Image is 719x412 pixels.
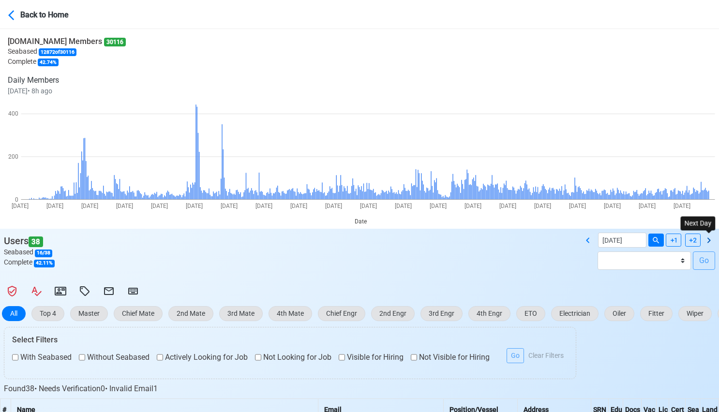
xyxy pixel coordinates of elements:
[290,203,307,209] text: [DATE]
[516,306,545,321] button: ETO
[8,153,18,160] text: 200
[551,306,599,321] button: Electrician
[20,7,93,21] div: Back to Home
[693,251,715,270] button: Go
[640,306,673,321] button: Fitter
[325,203,342,209] text: [DATE]
[269,306,312,321] button: 4th Mate
[79,352,85,363] input: Without Seabased
[678,306,712,321] button: Wiper
[468,306,510,321] button: 4th Engr
[499,203,516,209] text: [DATE]
[371,306,415,321] button: 2nd Engr
[411,352,490,363] label: Not Visible for Hiring
[674,203,690,209] text: [DATE]
[604,306,634,321] button: Oiler
[15,196,18,203] text: 0
[8,74,126,86] p: Daily Members
[430,203,447,209] text: [DATE]
[8,37,126,46] h6: [DOMAIN_NAME] Members
[116,203,133,209] text: [DATE]
[46,203,63,209] text: [DATE]
[681,216,716,230] div: Next Day
[420,306,463,321] button: 3rd Engr
[411,352,417,363] input: Not Visible for Hiring
[395,203,412,209] text: [DATE]
[34,260,55,267] span: 42.11 %
[38,59,59,66] span: 42.74 %
[534,203,551,209] text: [DATE]
[157,352,248,363] label: Actively Looking for Job
[186,203,203,209] text: [DATE]
[12,352,72,363] label: With Seabased
[39,48,76,56] span: 12872 of 30116
[12,335,568,344] h6: Select Filters
[360,203,377,209] text: [DATE]
[339,352,404,363] label: Visible for Hiring
[639,203,656,209] text: [DATE]
[114,306,163,321] button: Chief Mate
[168,306,213,321] button: 2nd Mate
[8,86,126,96] p: [DATE] • 8h ago
[81,203,98,209] text: [DATE]
[355,218,367,225] text: Date
[219,306,263,321] button: 3rd Mate
[79,352,150,363] label: Without Seabased
[157,352,163,363] input: Actively Looking for Job
[35,250,52,257] span: 16 / 38
[2,306,26,321] button: All
[151,203,168,209] text: [DATE]
[31,306,64,321] button: Top 4
[8,110,18,117] text: 400
[507,348,524,363] button: Go
[604,203,621,209] text: [DATE]
[12,203,29,209] text: [DATE]
[464,203,481,209] text: [DATE]
[255,352,261,363] input: Not Looking for Job
[339,352,345,363] input: Visible for Hiring
[8,46,126,57] p: Seabased
[221,203,238,209] text: [DATE]
[569,203,586,209] text: [DATE]
[255,352,331,363] label: Not Looking for Job
[318,306,365,321] button: Chief Engr
[255,203,272,209] text: [DATE]
[104,38,126,46] span: 30116
[8,3,93,26] button: Back to Home
[8,57,126,67] p: Complete
[70,306,108,321] button: Master
[12,352,18,363] input: With Seabased
[29,236,43,248] span: 38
